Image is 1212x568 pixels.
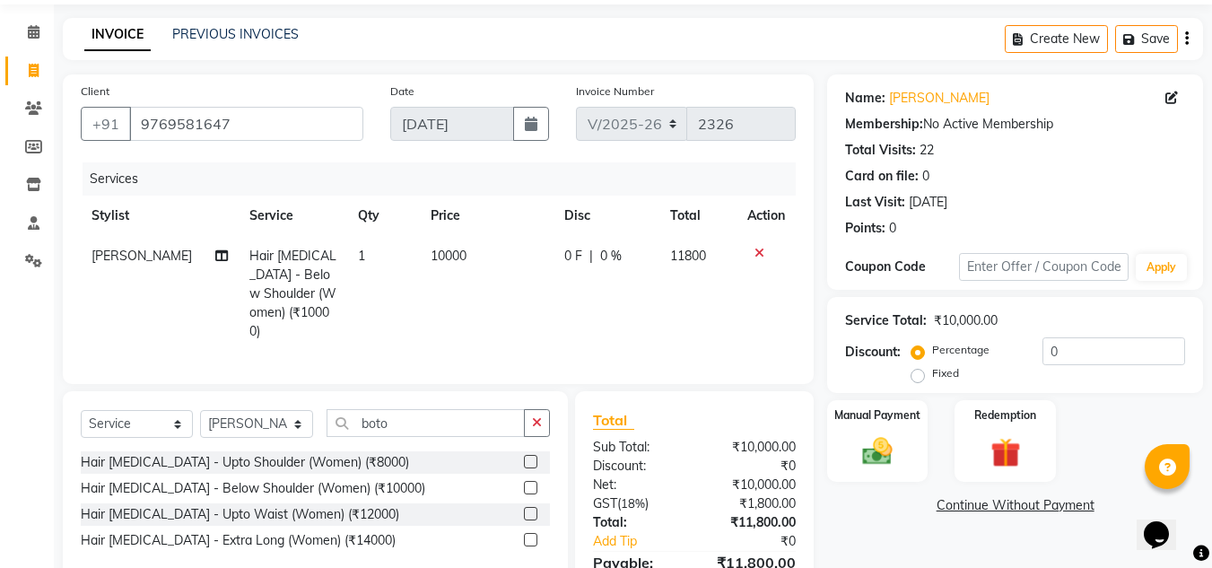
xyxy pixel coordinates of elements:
[92,248,192,264] span: [PERSON_NAME]
[621,496,645,511] span: 18%
[845,193,905,212] div: Last Visit:
[845,258,958,276] div: Coupon Code
[831,496,1199,515] a: Continue Without Payment
[358,248,365,264] span: 1
[390,83,414,100] label: Date
[576,83,654,100] label: Invoice Number
[932,365,959,381] label: Fixed
[81,505,399,524] div: Hair [MEDICAL_DATA] - Upto Waist (Women) (₹12000)
[81,531,396,550] div: Hair [MEDICAL_DATA] - Extra Long (Women) (₹14000)
[84,19,151,51] a: INVOICE
[932,342,990,358] label: Percentage
[889,219,896,238] div: 0
[249,248,336,339] span: Hair [MEDICAL_DATA] - Below Shoulder (Women) (₹10000)
[845,141,916,160] div: Total Visits:
[714,532,810,551] div: ₹0
[580,457,694,476] div: Discount:
[845,115,923,134] div: Membership:
[920,141,934,160] div: 22
[1136,254,1187,281] button: Apply
[580,476,694,494] div: Net:
[1115,25,1178,53] button: Save
[593,495,617,511] span: Gst
[420,196,554,236] th: Price
[593,411,634,430] span: Total
[694,494,809,513] div: ₹1,800.00
[81,479,425,498] div: Hair [MEDICAL_DATA] - Below Shoulder (Women) (₹10000)
[81,453,409,472] div: Hair [MEDICAL_DATA] - Upto Shoulder (Women) (₹8000)
[81,196,239,236] th: Stylist
[694,513,809,532] div: ₹11,800.00
[845,167,919,186] div: Card on file:
[600,247,622,266] span: 0 %
[83,162,809,196] div: Services
[327,409,525,437] input: Search or Scan
[889,89,990,108] a: [PERSON_NAME]
[580,494,694,513] div: ( )
[172,26,299,42] a: PREVIOUS INVOICES
[589,247,593,266] span: |
[694,438,809,457] div: ₹10,000.00
[81,107,131,141] button: +91
[580,532,713,551] a: Add Tip
[129,107,363,141] input: Search by Name/Mobile/Email/Code
[845,89,885,108] div: Name:
[239,196,347,236] th: Service
[659,196,737,236] th: Total
[694,457,809,476] div: ₹0
[853,434,902,468] img: _cash.svg
[959,253,1129,281] input: Enter Offer / Coupon Code
[845,115,1185,134] div: No Active Membership
[845,311,927,330] div: Service Total:
[922,167,929,186] div: 0
[834,407,920,424] label: Manual Payment
[431,248,466,264] span: 10000
[981,434,1030,471] img: _gift.svg
[670,248,706,264] span: 11800
[564,247,582,266] span: 0 F
[974,407,1036,424] label: Redemption
[845,219,885,238] div: Points:
[81,83,109,100] label: Client
[580,513,694,532] div: Total:
[580,438,694,457] div: Sub Total:
[909,193,947,212] div: [DATE]
[554,196,659,236] th: Disc
[694,476,809,494] div: ₹10,000.00
[934,311,998,330] div: ₹10,000.00
[347,196,420,236] th: Qty
[845,343,901,362] div: Discount:
[737,196,796,236] th: Action
[1005,25,1108,53] button: Create New
[1137,496,1194,550] iframe: chat widget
